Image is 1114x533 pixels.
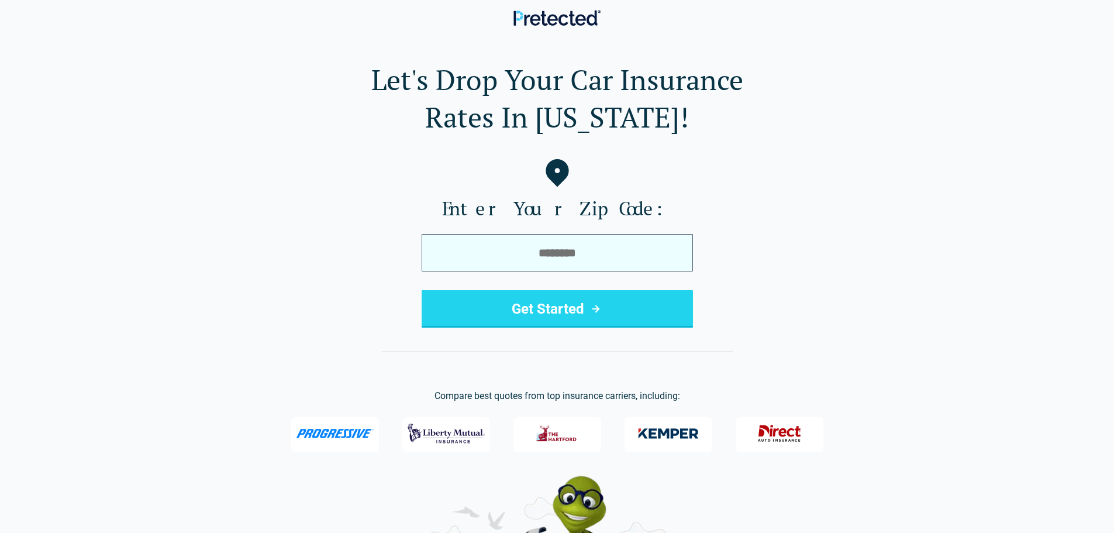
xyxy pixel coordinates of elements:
img: The Hartford [529,418,586,449]
img: Kemper [630,418,707,449]
img: Direct General [751,418,808,449]
img: Progressive [296,429,374,438]
img: Liberty Mutual [408,418,485,449]
h1: Let's Drop Your Car Insurance Rates In [US_STATE]! [19,61,1095,136]
label: Enter Your Zip Code: [19,197,1095,220]
button: Get Started [422,290,693,328]
img: Pretected [513,10,601,26]
p: Compare best quotes from top insurance carriers, including: [19,389,1095,403]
